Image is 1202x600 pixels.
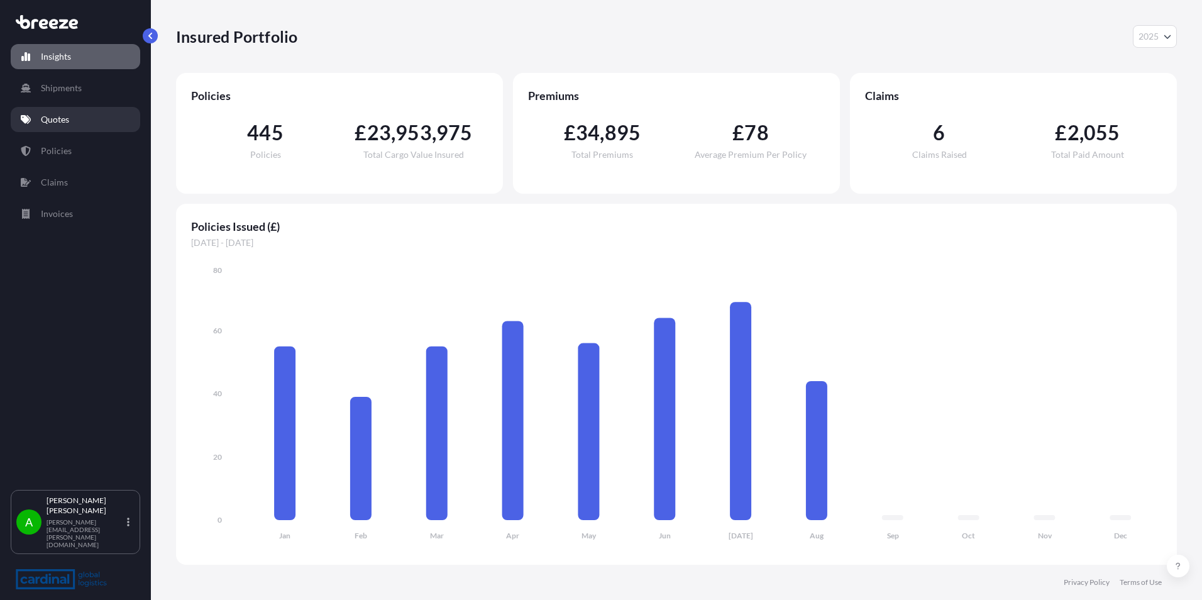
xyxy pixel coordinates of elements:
tspan: Feb [355,531,367,540]
tspan: 0 [218,515,222,525]
tspan: May [582,531,597,540]
span: £ [355,123,367,143]
span: 055 [1084,123,1120,143]
tspan: Dec [1114,531,1127,540]
a: Invoices [11,201,140,226]
a: Insights [11,44,140,69]
p: Claims [41,176,68,189]
tspan: Jan [279,531,290,540]
span: , [432,123,436,143]
a: Privacy Policy [1064,577,1110,587]
p: Invoices [41,208,73,220]
p: Insured Portfolio [176,26,297,47]
tspan: 40 [213,389,222,398]
span: £ [564,123,576,143]
span: A [25,516,33,528]
span: 445 [247,123,284,143]
button: Year Selector [1133,25,1177,48]
span: Total Premiums [571,150,633,159]
a: Policies [11,138,140,164]
p: [PERSON_NAME] [PERSON_NAME] [47,496,124,516]
span: , [1079,123,1084,143]
p: Quotes [41,113,69,126]
tspan: Jun [659,531,671,540]
tspan: Apr [506,531,519,540]
span: [DATE] - [DATE] [191,236,1162,249]
span: 6 [933,123,945,143]
span: Claims [865,88,1162,103]
p: Policies [41,145,72,157]
span: £ [1055,123,1067,143]
tspan: Nov [1038,531,1052,540]
span: , [391,123,395,143]
span: 2025 [1139,30,1159,43]
tspan: Aug [810,531,824,540]
a: Quotes [11,107,140,132]
tspan: 20 [213,452,222,462]
span: Total Paid Amount [1051,150,1124,159]
img: organization-logo [16,569,107,589]
span: Total Cargo Value Insured [363,150,464,159]
span: Policies Issued (£) [191,219,1162,234]
p: Shipments [41,82,82,94]
span: 975 [436,123,473,143]
tspan: [DATE] [729,531,753,540]
span: , [600,123,604,143]
tspan: 80 [213,265,222,275]
span: Policies [250,150,281,159]
a: Claims [11,170,140,195]
span: 23 [367,123,391,143]
span: 2 [1067,123,1079,143]
span: 34 [576,123,600,143]
span: Average Premium Per Policy [695,150,807,159]
tspan: Oct [962,531,975,540]
span: 953 [395,123,432,143]
span: £ [732,123,744,143]
p: [PERSON_NAME][EMAIL_ADDRESS][PERSON_NAME][DOMAIN_NAME] [47,518,124,548]
span: 78 [744,123,768,143]
p: Insights [41,50,71,63]
span: Premiums [528,88,825,103]
tspan: Sep [887,531,899,540]
tspan: 60 [213,326,222,335]
span: 895 [605,123,641,143]
span: Policies [191,88,488,103]
a: Terms of Use [1120,577,1162,587]
span: Claims Raised [912,150,967,159]
a: Shipments [11,75,140,101]
tspan: Mar [430,531,444,540]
